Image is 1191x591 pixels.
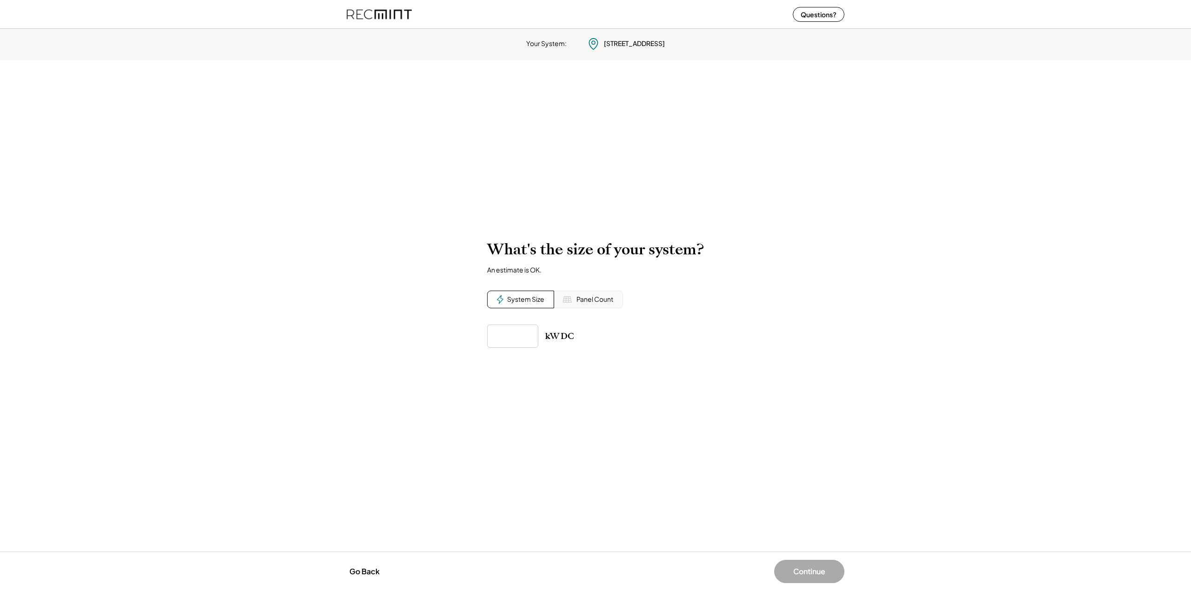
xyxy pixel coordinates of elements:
[526,39,567,48] div: Your System:
[487,240,704,259] h2: What's the size of your system?
[562,295,572,304] img: Solar%20Panel%20Icon%20%281%29.svg
[774,560,844,583] button: Continue
[487,266,542,274] div: An estimate is OK.
[347,561,382,582] button: Go Back
[347,2,412,27] img: recmint-logotype%403x%20%281%29.jpeg
[604,39,665,48] div: [STREET_ADDRESS]
[793,7,844,22] button: Questions?
[545,331,574,342] div: kW DC
[576,295,613,304] div: Panel Count
[507,295,544,304] div: System Size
